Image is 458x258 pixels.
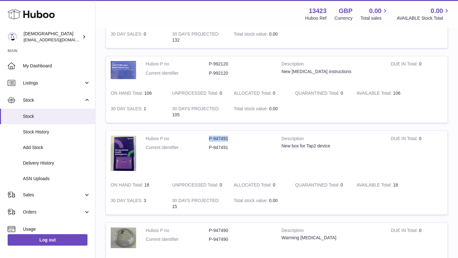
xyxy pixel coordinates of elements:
[281,143,381,149] div: New box for Tap2 device
[339,7,352,15] strong: GBP
[360,7,389,21] a: 0.00 Total sales
[352,85,413,101] td: 106
[146,227,209,234] dt: Huboo P no
[209,145,272,151] dd: P-947491
[386,131,448,177] td: 0
[360,15,389,21] span: Total sales
[281,69,381,75] div: New [MEDICAL_DATA] instructions
[281,61,381,69] strong: Description
[234,198,269,205] strong: Total stock value
[106,177,167,193] td: 18
[172,91,219,97] strong: UNPROCESSED Total
[397,15,450,21] span: AVAILABLE Stock Total
[146,136,209,142] dt: Huboo P no
[229,85,290,101] td: 0
[167,26,229,48] td: 132
[369,7,382,15] span: 0.00
[431,7,443,15] span: 0.00
[111,136,136,171] img: product image
[386,56,448,85] td: 0
[234,182,273,189] strong: ALLOCATED Total
[341,182,343,187] span: 0
[146,61,209,67] dt: Huboo P no
[23,226,90,232] span: Usage
[209,136,272,142] dd: P-947491
[295,182,341,189] strong: QUARANTINED Total
[111,198,144,205] strong: 30 DAY SALES
[167,177,229,193] td: 0
[269,106,278,111] span: 0.00
[281,227,381,235] strong: Description
[23,160,90,166] span: Delivery History
[167,85,229,101] td: 0
[106,193,167,214] td: 3
[23,209,84,215] span: Orders
[8,32,17,42] img: olgazyuz@outlook.com
[23,113,90,119] span: Stock
[8,234,87,246] a: Log out
[146,145,209,151] dt: Current identifier
[352,177,413,193] td: 18
[309,7,327,15] strong: 13423
[111,31,144,38] strong: 30 DAY SALES
[209,61,272,67] dd: P-992120
[269,198,278,203] span: 0.00
[111,106,144,113] strong: 30 DAY SALES
[106,101,167,123] td: 1
[23,192,84,198] span: Sales
[23,63,90,69] span: My Dashboard
[23,129,90,135] span: Stock History
[269,31,278,37] span: 0.00
[209,70,272,76] dd: P-992120
[209,236,272,242] dd: P-947490
[172,31,219,38] strong: 30 DAYS PROJECTED
[386,223,448,255] td: 0
[341,91,343,96] span: 0
[24,31,81,43] div: [DEMOGRAPHIC_DATA]
[234,91,273,97] strong: ALLOCATED Total
[172,182,219,189] strong: UNPROCESSED Total
[397,7,450,21] a: 0.00 AVAILABLE Stock Total
[146,236,209,242] dt: Current identifier
[167,101,229,123] td: 105
[234,31,269,38] strong: Total stock value
[167,193,229,214] td: 15
[209,227,272,234] dd: P-947490
[111,182,144,189] strong: ON HAND Total
[146,70,209,76] dt: Current identifier
[23,80,84,86] span: Listings
[229,177,290,193] td: 0
[172,106,219,113] strong: 30 DAYS PROJECTED
[111,227,136,248] img: product image
[24,37,94,42] span: [EMAIL_ADDRESS][DOMAIN_NAME]
[295,91,341,97] strong: QUARANTINED Total
[106,26,167,48] td: 0
[234,106,269,113] strong: Total stock value
[391,136,419,143] strong: DUE IN Total
[172,198,219,205] strong: 30 DAYS PROJECTED
[111,61,136,79] img: product image
[391,61,419,68] strong: DUE IN Total
[305,15,327,21] div: Huboo Ref
[23,97,84,103] span: Stock
[391,228,419,234] strong: DUE IN Total
[23,145,90,151] span: Add Stock
[111,91,144,97] strong: ON HAND Total
[23,176,90,182] span: ASN Uploads
[357,91,393,97] strong: AVAILABLE Total
[106,85,167,101] td: 106
[335,15,353,21] div: Currency
[357,182,393,189] strong: AVAILABLE Total
[281,235,381,241] div: Warming [MEDICAL_DATA]
[281,136,381,143] strong: Description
